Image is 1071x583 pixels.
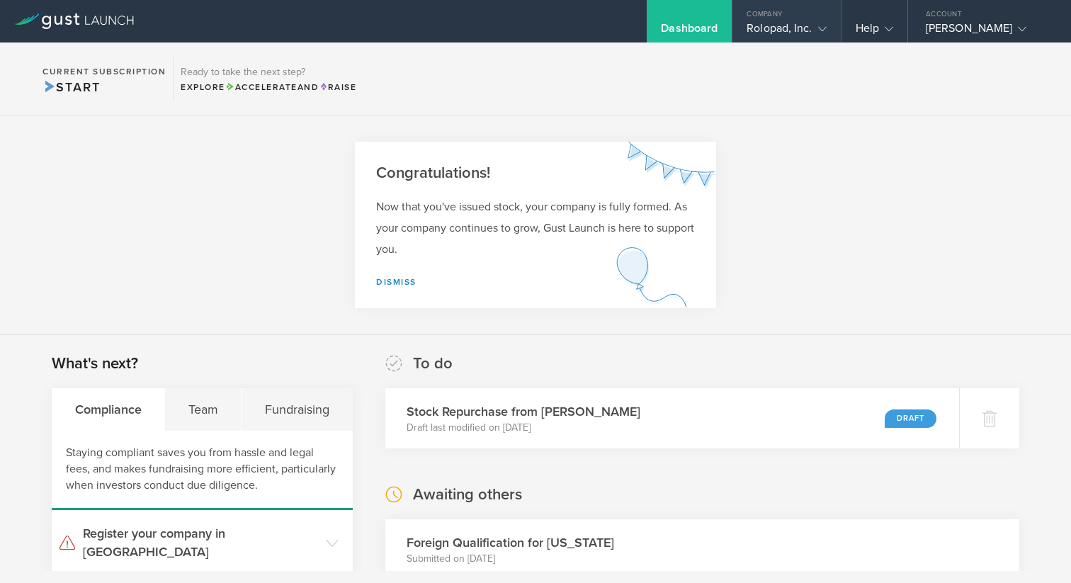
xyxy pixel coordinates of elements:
div: Fundraising [242,388,352,431]
h2: Awaiting others [413,485,522,505]
div: Explore [181,81,356,94]
h3: Ready to take the next step? [181,67,356,77]
div: [PERSON_NAME] [926,21,1046,43]
span: Accelerate [225,82,297,92]
h2: Current Subscription [42,67,166,76]
div: Help [856,21,893,43]
div: Rolopad, Inc. [747,21,826,43]
div: Ready to take the next step?ExploreAccelerateandRaise [173,57,363,101]
div: Stock Repurchase from [PERSON_NAME]Draft last modified on [DATE]Draft [385,388,959,448]
h3: Foreign Qualification for [US_STATE] [407,533,614,552]
p: Draft last modified on [DATE] [407,421,640,435]
div: Dashboard [661,21,718,43]
h2: What's next? [52,353,138,374]
span: Start [42,79,100,95]
h2: To do [413,353,453,374]
a: Dismiss [376,277,416,287]
div: Draft [885,409,936,428]
iframe: Chat Widget [1000,515,1071,583]
div: Staying compliant saves you from hassle and legal fees, and makes fundraising more efficient, par... [52,431,353,510]
h3: Stock Repurchase from [PERSON_NAME] [407,402,640,421]
div: Compliance [52,388,165,431]
div: Team [165,388,242,431]
p: Now that you've issued stock, your company is fully formed. As your company continues to grow, Gu... [376,196,695,260]
p: Submitted on [DATE] [407,552,614,566]
span: Raise [319,82,356,92]
h3: Register your company in [GEOGRAPHIC_DATA] [83,524,319,561]
span: and [225,82,319,92]
h2: Congratulations! [376,163,695,183]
